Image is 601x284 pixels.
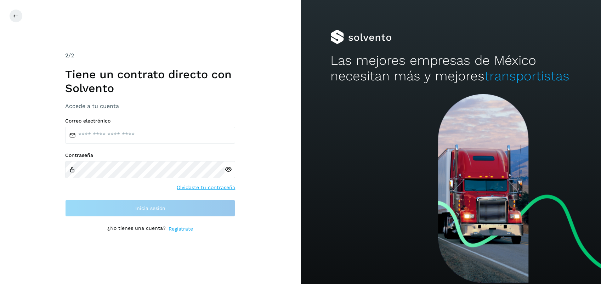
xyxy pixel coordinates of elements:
a: Olvidaste tu contraseña [177,184,235,191]
h3: Accede a tu cuenta [65,103,235,109]
span: transportistas [484,68,569,84]
h2: Las mejores empresas de México necesitan más y mejores [330,53,571,84]
label: Correo electrónico [65,118,235,124]
h1: Tiene un contrato directo con Solvento [65,68,235,95]
p: ¿No tienes una cuenta? [107,225,166,233]
a: Regístrate [169,225,193,233]
button: Inicia sesión [65,200,235,217]
span: Inicia sesión [135,206,165,211]
span: 2 [65,52,68,59]
label: Contraseña [65,152,235,158]
div: /2 [65,51,235,60]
